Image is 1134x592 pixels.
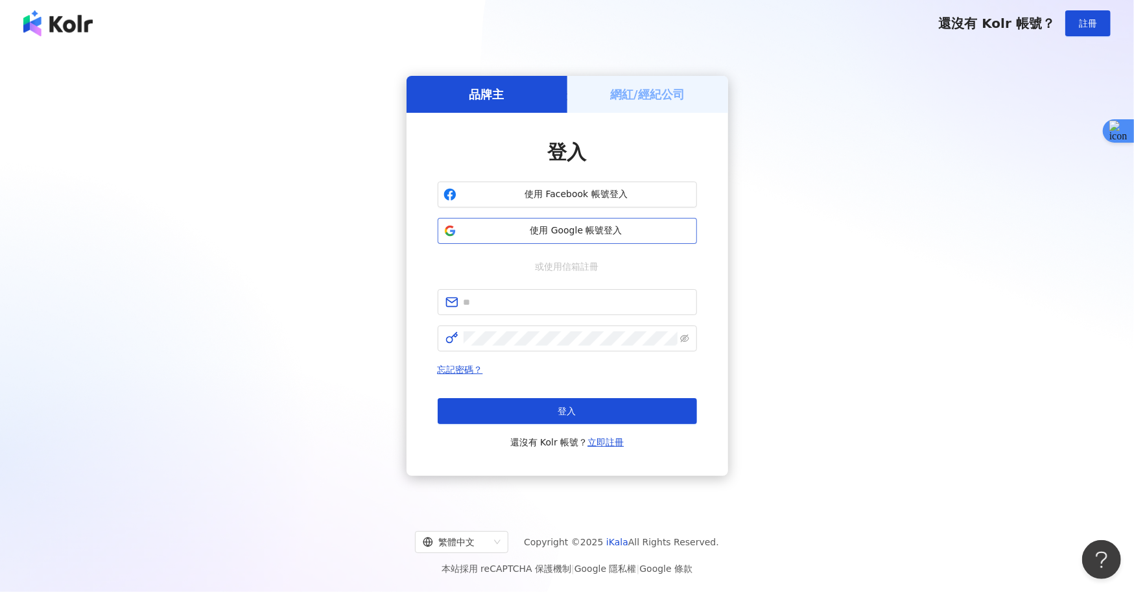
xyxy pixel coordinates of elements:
[548,141,587,163] span: 登入
[571,563,574,574] span: |
[23,10,93,36] img: logo
[558,406,576,416] span: 登入
[462,188,691,201] span: 使用 Facebook 帳號登入
[938,16,1055,31] span: 還沒有 Kolr 帳號？
[587,437,624,447] a: 立即註冊
[1065,10,1111,36] button: 註冊
[510,434,624,450] span: 還沒有 Kolr 帳號？
[637,563,640,574] span: |
[639,563,692,574] a: Google 條款
[438,398,697,424] button: 登入
[423,532,489,552] div: 繁體中文
[524,534,719,550] span: Copyright © 2025 All Rights Reserved.
[469,86,504,102] h5: 品牌主
[438,218,697,244] button: 使用 Google 帳號登入
[462,224,691,237] span: 使用 Google 帳號登入
[442,561,692,576] span: 本站採用 reCAPTCHA 保護機制
[574,563,637,574] a: Google 隱私權
[680,334,689,343] span: eye-invisible
[606,537,628,547] a: iKala
[438,364,483,375] a: 忘記密碼？
[438,182,697,207] button: 使用 Facebook 帳號登入
[610,86,685,102] h5: 網紅/經紀公司
[526,259,608,274] span: 或使用信箱註冊
[1082,540,1121,579] iframe: Help Scout Beacon - Open
[1079,18,1097,29] span: 註冊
